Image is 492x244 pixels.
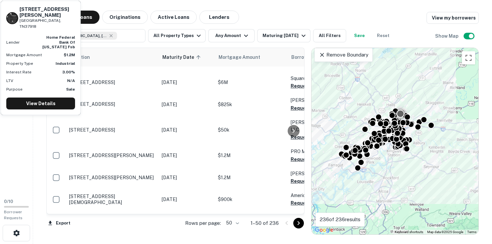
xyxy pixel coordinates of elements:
p: [STREET_ADDRESS] [69,79,155,85]
p: [STREET_ADDRESS][PERSON_NAME] [69,175,155,181]
img: Google [313,226,335,234]
p: $50k [218,126,284,134]
a: Open this area in Google Maps (opens a new window) [313,226,335,234]
button: Reset [373,29,394,42]
span: Map data ©2025 Google [427,230,463,234]
p: $1.2M [218,152,284,159]
span: Borrower Requests [4,210,22,220]
span: Maturity Date [162,53,203,61]
th: Location [66,48,158,66]
span: [GEOGRAPHIC_DATA], [GEOGRAPHIC_DATA], [GEOGRAPHIC_DATA] [58,33,107,39]
button: Save your search to get updates of matches that match your search criteria. [349,29,370,42]
strong: home federal bank of [US_STATE] fsb [42,35,75,49]
p: [GEOGRAPHIC_DATA], TN37918 [20,18,75,30]
p: [DATE] [162,79,211,86]
p: $900k [218,196,284,203]
button: Originations [102,11,148,24]
div: 0 0 [311,48,478,234]
button: Go to next page [293,218,304,228]
span: 0 / 10 [4,199,13,204]
p: [STREET_ADDRESS] [69,101,155,107]
p: Rows per page: [185,219,221,227]
button: Export [46,218,72,228]
p: LTV [6,78,13,84]
p: [STREET_ADDRESS][PERSON_NAME] [69,152,155,158]
p: $6M [218,79,284,86]
p: 236 of 236 results [320,216,360,224]
a: View Details [6,98,75,109]
a: View my borrowers [427,12,479,24]
p: Lender [6,39,20,45]
p: 1–50 of 236 [251,219,279,227]
p: [DATE] [162,152,211,159]
strong: 3.00% [62,70,75,74]
p: [STREET_ADDRESS] [69,127,155,133]
button: Toggle fullscreen view [462,51,475,64]
p: Interest Rate [6,69,31,75]
th: Maturity Date [158,48,215,66]
p: Purpose [6,86,22,92]
span: Mortgage Amount [219,53,269,61]
th: Mortgage Amount [215,48,287,66]
iframe: Chat Widget [459,170,492,202]
h6: Show Map [435,32,460,40]
strong: Industrial [56,61,75,66]
div: Maturing [DATE] [263,32,307,40]
p: $825k [218,101,284,108]
button: Active Loans [150,11,197,24]
button: Lenders [199,11,239,24]
p: [DATE] [162,101,211,108]
button: All Property Types [148,29,206,42]
p: [DATE] [162,174,211,181]
button: Maturing [DATE] [257,29,310,42]
p: Property Type [6,61,33,66]
h6: [STREET_ADDRESS][PERSON_NAME] [20,6,75,18]
p: Mortgage Amount [6,52,42,58]
p: $1.2M [218,174,284,181]
p: [STREET_ADDRESS][DEMOGRAPHIC_DATA] [69,193,155,205]
button: All Filters [313,29,346,42]
strong: Sale [66,87,75,92]
button: Any Amount [208,29,255,42]
strong: N/A [67,78,75,83]
button: Keyboard shortcuts [395,230,423,234]
div: 50 [224,218,240,228]
p: [DATE] [162,196,211,203]
a: Terms [467,230,476,234]
p: [DATE] [162,126,211,134]
p: Remove Boundary [319,51,368,59]
strong: $1.2M [64,53,75,57]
